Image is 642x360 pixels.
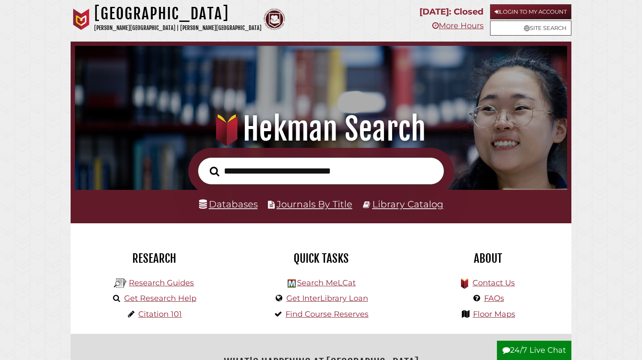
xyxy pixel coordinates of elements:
a: Journals By Title [276,198,352,210]
h1: [GEOGRAPHIC_DATA] [94,4,262,23]
img: Hekman Library Logo [288,279,296,288]
a: Contact Us [473,278,515,288]
button: Search [205,164,223,179]
h2: About [411,251,565,266]
h2: Quick Tasks [244,251,398,266]
a: Floor Maps [473,309,515,319]
a: More Hours [432,21,484,30]
p: [DATE]: Closed [419,4,484,19]
a: Citation 101 [138,309,182,319]
a: Search MeLCat [297,278,356,288]
a: Databases [199,198,258,210]
a: Find Course Reserves [285,309,369,319]
a: Research Guides [129,278,194,288]
img: Calvin Theological Seminary [264,9,285,30]
a: FAQs [484,294,504,303]
a: Library Catalog [372,198,443,210]
a: Site Search [490,21,571,36]
a: Get InterLibrary Loan [286,294,368,303]
h2: Research [77,251,231,266]
h1: Hekman Search [85,110,558,148]
a: Login to My Account [490,4,571,19]
img: Hekman Library Logo [114,277,127,290]
a: Get Research Help [124,294,196,303]
i: Search [210,166,219,176]
p: [PERSON_NAME][GEOGRAPHIC_DATA] | [PERSON_NAME][GEOGRAPHIC_DATA] [94,23,262,33]
img: Calvin University [71,9,92,30]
